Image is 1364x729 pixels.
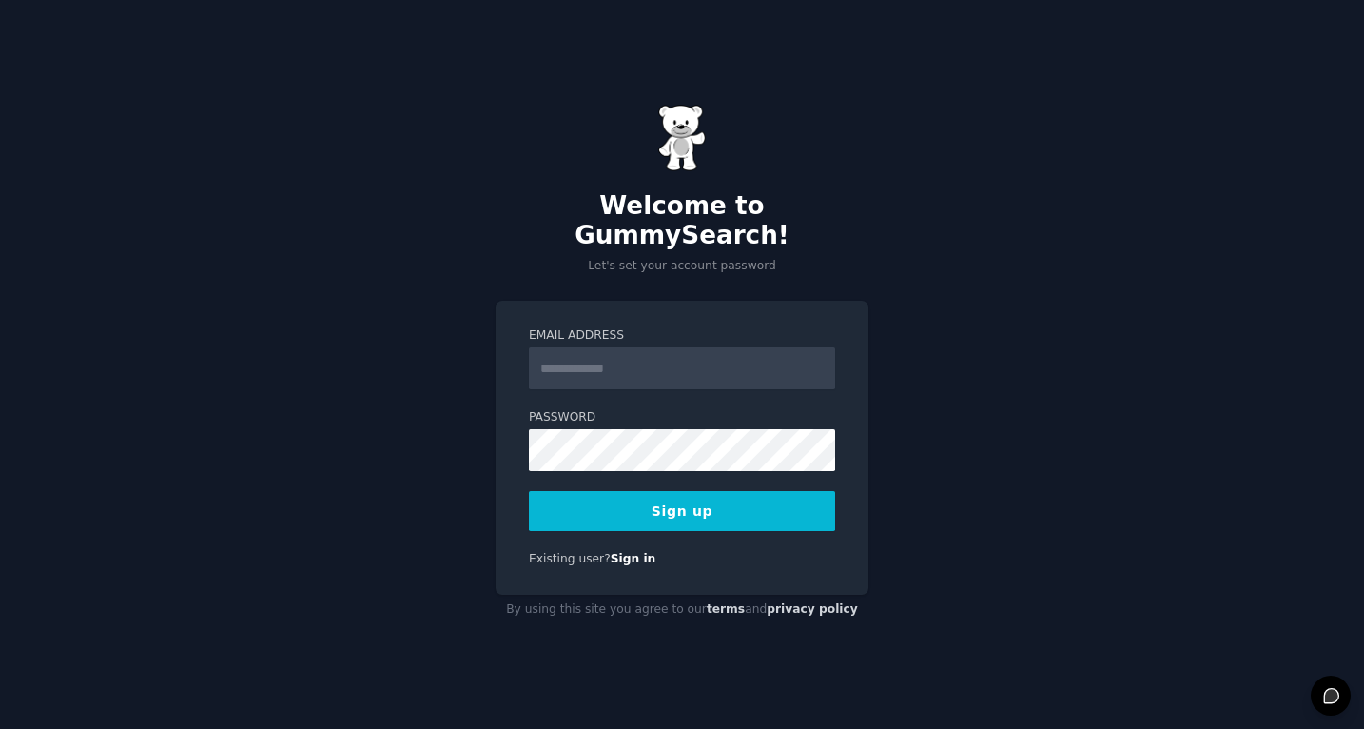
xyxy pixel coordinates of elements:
a: Sign in [611,552,656,565]
a: terms [707,602,745,616]
button: Sign up [529,491,835,531]
span: Existing user? [529,552,611,565]
a: privacy policy [767,602,858,616]
img: Gummy Bear [658,105,706,171]
label: Password [529,409,835,426]
p: Let's set your account password [496,258,868,275]
div: By using this site you agree to our and [496,595,868,625]
h2: Welcome to GummySearch! [496,191,868,251]
label: Email Address [529,327,835,345]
